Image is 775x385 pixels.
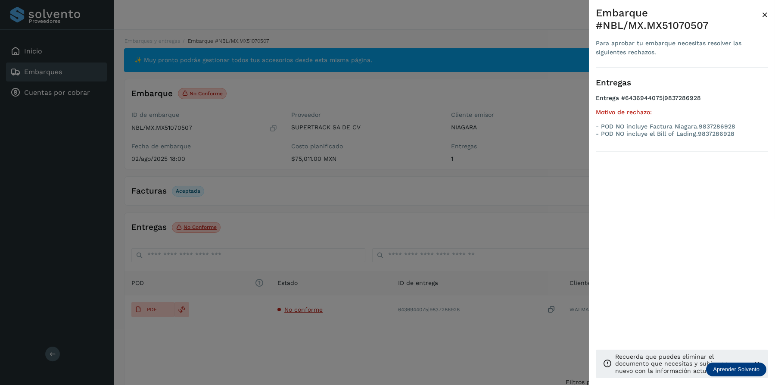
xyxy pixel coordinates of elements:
h4: Entrega #6436944075|9837286928 [596,94,768,109]
h5: Motivo de rechazo: [596,109,768,116]
button: Close [762,7,768,22]
div: Aprender Solvento [706,363,766,376]
p: Aprender Solvento [713,366,759,373]
div: Para aprobar tu embarque necesitas resolver las siguientes rechazos. [596,39,762,57]
p: - POD NO incluye el Bill of Lading.9837286928 [596,130,768,138]
span: × [762,9,768,21]
div: Embarque #NBL/MX.MX51070507 [596,7,762,32]
p: - POD NO incluye Factura Niagara.9837286928 [596,123,768,130]
h3: Entregas [596,78,768,88]
p: Recuerda que puedes eliminar el documento que necesitas y subir uno nuevo con la información actu... [615,353,746,375]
